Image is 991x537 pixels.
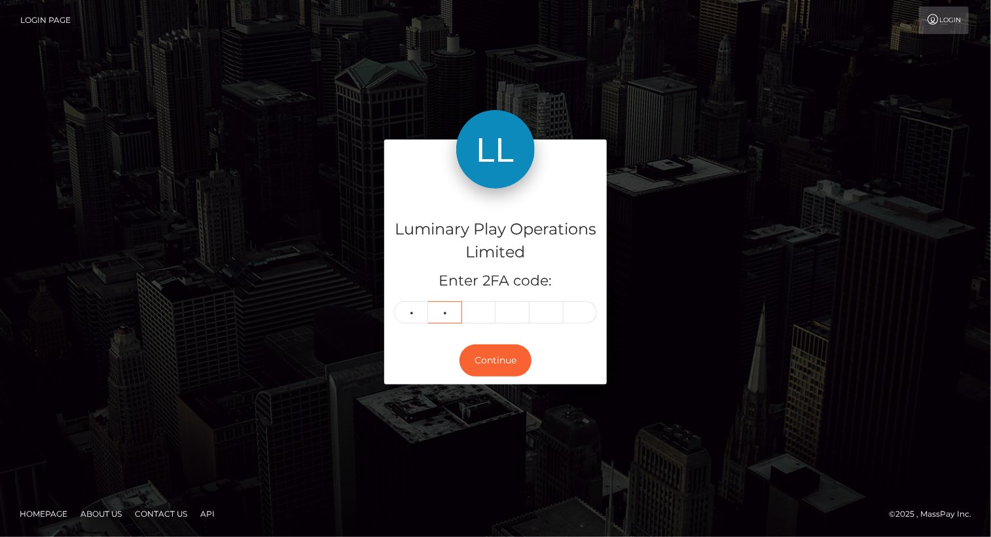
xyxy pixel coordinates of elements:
a: Homepage [14,504,73,524]
div: © 2025 , MassPay Inc. [889,507,981,521]
a: API [195,504,220,524]
a: Login Page [20,7,71,34]
h4: Luminary Play Operations Limited [394,218,597,264]
img: Luminary Play Operations Limited [456,110,535,189]
a: Login [919,7,969,34]
h5: Enter 2FA code: [394,271,597,291]
button: Continue [459,344,532,377]
a: Contact Us [130,504,192,524]
a: About Us [75,504,127,524]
